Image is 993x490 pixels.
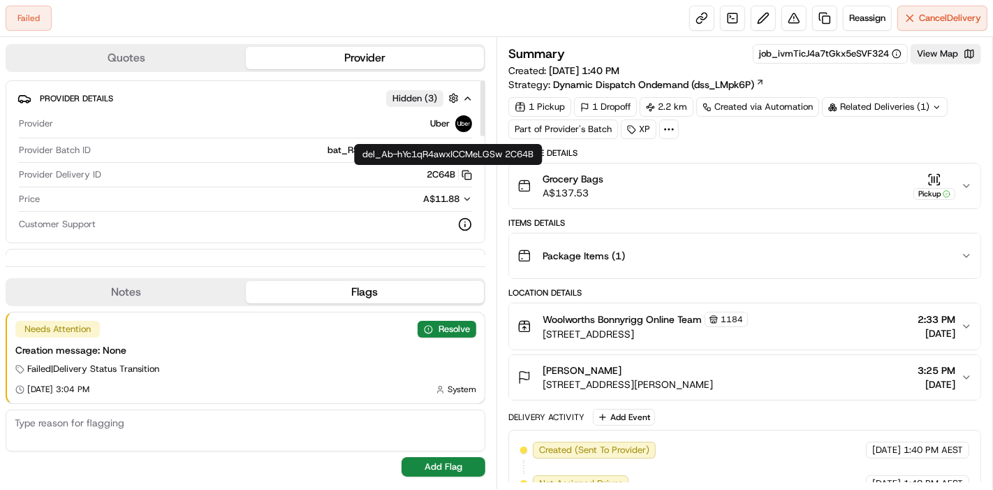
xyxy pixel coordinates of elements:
div: 1 Dropoff [574,97,637,117]
button: Hidden (3) [386,89,462,107]
span: Customer Support [19,218,96,231]
span: Cancel Delivery [919,12,981,24]
span: [DATE] [872,477,901,490]
button: Notes [7,281,246,303]
button: Provider [246,47,485,69]
div: Package Details [508,147,981,159]
span: Failed | Delivery Status Transition [27,363,159,375]
button: Package Items (1) [509,233,980,278]
button: Woolworths Bonnyrigg Online Team1184[STREET_ADDRESS]2:33 PM[DATE] [509,303,980,350]
button: Flags [246,281,485,303]
span: Not Assigned Driver [539,477,622,490]
span: Dynamic Dispatch Ondemand (dss_LMpk6P) [553,78,754,92]
span: 2:33 PM [918,312,955,326]
span: Hidden ( 3 ) [392,92,437,105]
span: 3:25 PM [918,363,955,377]
span: Price [19,193,40,206]
span: [DATE] [918,326,955,340]
div: Location Details [508,287,981,298]
span: [DATE] [872,444,901,456]
span: System [448,384,476,395]
button: Quotes [7,47,246,69]
button: [PERSON_NAME][STREET_ADDRESS][PERSON_NAME]3:25 PM[DATE] [509,355,980,400]
span: A$137.53 [543,186,603,200]
div: del_Ab-hYc1qR4awxICCMeLGSw 2C64B [354,144,542,165]
div: Related Deliveries (1) [822,97,948,117]
div: 1 Pickup [508,97,571,117]
a: Dynamic Dispatch Ondemand (dss_LMpk6P) [553,78,765,92]
span: Reassign [849,12,885,24]
div: Pickup [913,188,955,200]
span: 1:40 PM AEST [904,477,963,490]
div: XP [621,120,656,139]
span: Provider Delivery ID [19,168,101,181]
span: Provider Details [40,93,113,104]
span: A$11.88 [423,193,459,205]
span: [STREET_ADDRESS] [543,327,748,341]
button: Add Event [593,409,655,426]
span: Woolworths Bonnyrigg Online Team [543,312,702,326]
span: bat_RSxwny_JX4eHnOropmwmKA [328,144,472,157]
div: 2.2 km [640,97,693,117]
button: Reassign [843,6,892,31]
span: Uber [430,117,450,130]
button: Provider DetailsHidden (3) [17,87,473,110]
div: Creation message: None [15,343,476,357]
span: Provider [19,117,53,130]
button: A$11.88 [349,193,472,206]
span: 1184 [721,314,743,325]
span: Created: [508,64,619,78]
div: Needs Attention [15,321,100,338]
span: [PERSON_NAME] [543,363,621,377]
button: Resolve [418,321,476,338]
span: [DATE] 3:04 PM [27,384,89,395]
button: CancelDelivery [897,6,987,31]
div: Strategy: [508,78,765,92]
span: Provider Batch ID [19,144,91,157]
div: Items Details [508,217,981,229]
span: Grocery Bags [543,172,603,186]
span: [DATE] [918,377,955,391]
button: Grocery BagsA$137.53Pickup [509,164,980,208]
button: Add Flag [402,457,485,477]
span: Package Items ( 1 ) [543,249,625,263]
button: Pickup [913,173,955,200]
span: [DATE] 1:40 PM [549,64,619,77]
button: job_ivmTicJ4a7tGkx5eSVF324 [759,48,902,60]
span: Created (Sent To Provider) [539,444,649,456]
h3: Summary [508,48,565,60]
span: 1:40 PM AEST [904,444,963,456]
a: Created via Automation [696,97,819,117]
span: [STREET_ADDRESS][PERSON_NAME] [543,377,713,391]
button: 2C64B [427,168,472,181]
img: uber-new-logo.jpeg [455,115,472,132]
div: Delivery Activity [508,412,584,423]
button: View Map [911,44,981,64]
